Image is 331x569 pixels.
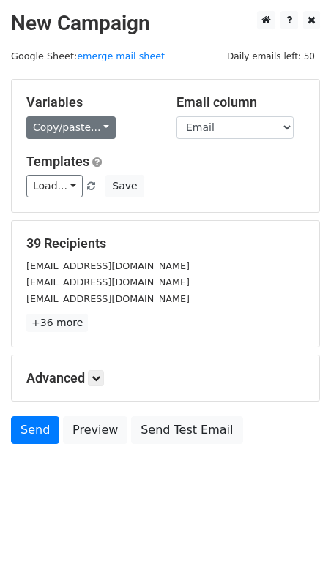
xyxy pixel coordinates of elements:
[26,314,88,332] a: +36 more
[258,499,331,569] iframe: Chat Widget
[222,50,320,61] a: Daily emails left: 50
[63,416,127,444] a: Preview
[222,48,320,64] span: Daily emails left: 50
[26,276,190,287] small: [EMAIL_ADDRESS][DOMAIN_NAME]
[11,50,165,61] small: Google Sheet:
[131,416,242,444] a: Send Test Email
[258,499,331,569] div: 聊天小组件
[26,235,305,252] h5: 39 Recipients
[11,416,59,444] a: Send
[26,293,190,304] small: [EMAIL_ADDRESS][DOMAIN_NAME]
[26,260,190,271] small: [EMAIL_ADDRESS][DOMAIN_NAME]
[26,175,83,197] a: Load...
[26,116,116,139] a: Copy/paste...
[105,175,144,197] button: Save
[26,154,89,169] a: Templates
[77,50,165,61] a: emerge mail sheet
[26,94,155,110] h5: Variables
[11,11,320,36] h2: New Campaign
[26,370,305,386] h5: Advanced
[176,94,305,110] h5: Email column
